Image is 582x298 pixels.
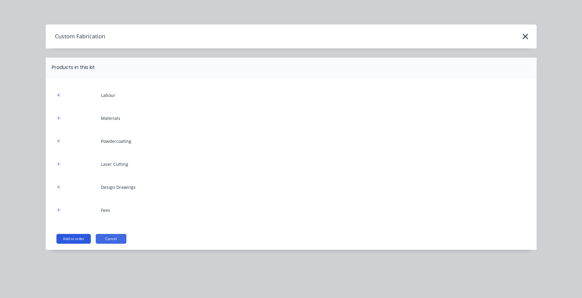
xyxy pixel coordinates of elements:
div: Design Drawings [101,184,136,190]
div: Powdercoating [101,138,131,144]
div: Labour [101,92,115,98]
button: Cancel [96,234,126,244]
div: Laser Cutting [101,161,128,167]
div: Products in this kit [52,64,95,71]
button: Add to order [56,234,91,244]
div: Fees [101,207,110,213]
div: Materials [101,115,120,121]
h4: Custom Fabrication [46,31,105,42]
